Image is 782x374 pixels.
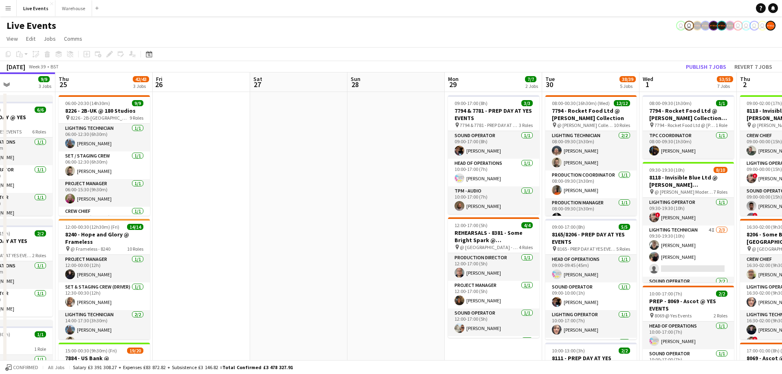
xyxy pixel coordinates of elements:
[709,21,718,31] app-user-avatar: Production Managers
[766,21,775,31] app-user-avatar: Alex Gill
[684,21,694,31] app-user-avatar: Eden Hopkins
[64,35,82,42] span: Comms
[3,33,21,44] a: View
[4,363,40,372] button: Confirmed
[13,365,38,370] span: Confirmed
[222,364,293,370] span: Total Confirmed £3 478 327.91
[40,33,59,44] a: Jobs
[27,63,47,70] span: Week 39
[683,61,729,72] button: Publish 7 jobs
[7,20,56,32] h1: Live Events
[701,21,710,31] app-user-avatar: Production Managers
[741,21,751,31] app-user-avatar: Technical Department
[676,21,686,31] app-user-avatar: Nadia Addada
[749,21,759,31] app-user-avatar: Technical Department
[733,21,743,31] app-user-avatar: Ollie Rolfe
[61,33,86,44] a: Comms
[44,35,56,42] span: Jobs
[7,35,18,42] span: View
[51,63,59,70] div: BST
[7,63,25,71] div: [DATE]
[26,35,35,42] span: Edit
[23,33,39,44] a: Edit
[73,364,293,370] div: Salary £3 391 308.27 + Expenses £83 872.82 + Subsistence £3 146.82 =
[717,21,727,31] app-user-avatar: Production Managers
[46,364,66,370] span: All jobs
[725,21,735,31] app-user-avatar: Production Managers
[55,0,92,16] button: Warehouse
[17,0,55,16] button: Live Events
[758,21,767,31] app-user-avatar: Technical Department
[692,21,702,31] app-user-avatar: Production Managers
[731,61,775,72] button: Revert 7 jobs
